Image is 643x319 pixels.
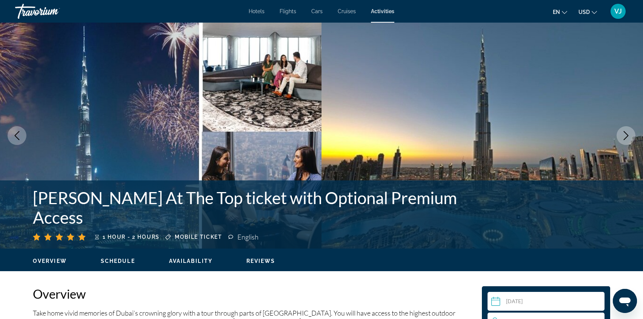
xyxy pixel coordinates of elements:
iframe: Button to launch messaging window [613,289,637,313]
button: Reviews [246,258,275,264]
a: Activities [371,8,394,14]
h2: Overview [33,286,474,301]
span: en [553,9,560,15]
span: Availability [169,258,212,264]
a: Travorium [15,2,91,21]
button: Change currency [578,6,597,17]
a: Cruises [338,8,356,14]
button: Overview [33,258,67,264]
span: Mobile ticket [175,234,222,240]
h1: [PERSON_NAME] At The Top ticket with Optional Premium Access [33,188,489,227]
span: VJ [614,8,622,15]
a: Flights [280,8,296,14]
button: Previous image [8,126,26,145]
button: Change language [553,6,567,17]
button: User Menu [608,3,628,19]
span: Reviews [246,258,275,264]
span: Schedule [101,258,135,264]
span: 1 hour - 2 hours [103,234,160,240]
button: Availability [169,258,212,264]
a: Hotels [249,8,265,14]
div: English [237,233,260,241]
button: Schedule [101,258,135,264]
span: USD [578,9,590,15]
a: Cars [311,8,323,14]
button: Next image [617,126,635,145]
span: Overview [33,258,67,264]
